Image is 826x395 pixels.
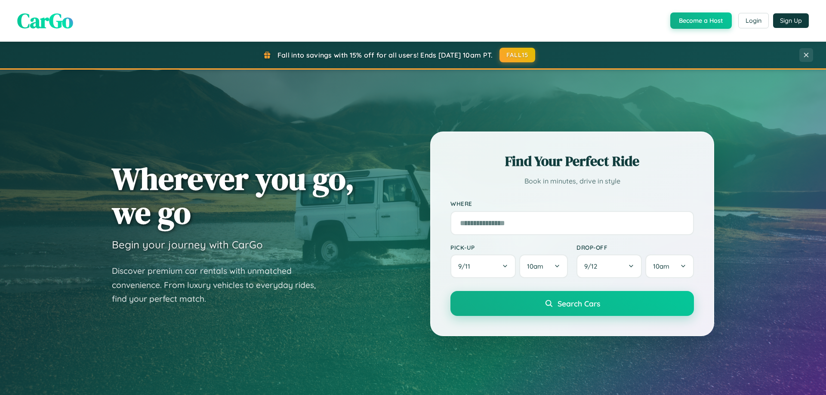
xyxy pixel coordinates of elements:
[450,291,694,316] button: Search Cars
[558,299,600,308] span: Search Cars
[773,13,809,28] button: Sign Up
[576,254,642,278] button: 9/12
[450,244,568,251] label: Pick-up
[584,262,601,270] span: 9 / 12
[450,254,516,278] button: 9/11
[576,244,694,251] label: Drop-off
[527,262,543,270] span: 10am
[112,238,263,251] h3: Begin your journey with CarGo
[519,254,568,278] button: 10am
[277,51,493,59] span: Fall into savings with 15% off for all users! Ends [DATE] 10am PT.
[670,12,732,29] button: Become a Host
[450,175,694,187] p: Book in minutes, drive in style
[112,264,327,306] p: Discover premium car rentals with unmatched convenience. From luxury vehicles to everyday rides, ...
[112,162,354,230] h1: Wherever you go, we go
[17,6,73,35] span: CarGo
[645,254,694,278] button: 10am
[653,262,669,270] span: 10am
[738,13,769,28] button: Login
[450,200,694,208] label: Where
[499,48,536,62] button: FALL15
[458,262,475,270] span: 9 / 11
[450,152,694,171] h2: Find Your Perfect Ride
